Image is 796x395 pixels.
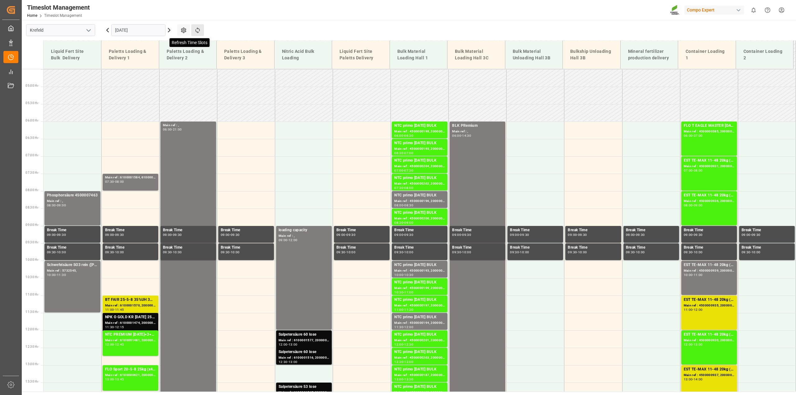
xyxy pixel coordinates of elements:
[25,362,38,366] span: 13:00 Hr
[684,366,734,373] div: EST TE-MAX 11-48 20kg (x56) WW
[47,199,98,204] div: Main ref : ,
[747,3,761,17] button: show 0 new notifications
[394,204,403,207] div: 08:00
[337,46,385,64] div: Liquid Fert Site Paletts Delivery
[115,308,124,311] div: 11:45
[692,378,693,381] div: -
[684,308,693,311] div: 11:00
[25,241,38,244] span: 09:30 Hr
[404,186,413,189] div: 08:00
[105,338,156,343] div: Main ref : 6100001481, 2000001291
[403,361,404,363] div: -
[403,186,404,189] div: -
[452,233,461,236] div: 09:00
[289,343,298,346] div: 13:00
[47,192,98,199] div: Phosphorsäure 4500007463
[452,129,503,134] div: Main ref : ,
[279,361,288,363] div: 12:30
[684,192,734,199] div: EST TE-MAX 11-48 20kg (x56) WW
[462,233,471,236] div: 09:30
[394,349,445,355] div: NTC primo [DATE] BULK
[461,233,462,236] div: -
[578,233,587,236] div: 09:30
[404,204,413,207] div: 08:30
[692,251,693,254] div: -
[462,251,471,254] div: 10:00
[684,268,734,273] div: Main ref : 4500000939, 2000000976
[692,134,693,137] div: -
[394,164,445,169] div: Main ref : 4500000204, 2000000032
[568,245,618,251] div: Break Time
[635,251,636,254] div: -
[57,251,66,254] div: 10:00
[692,204,693,207] div: -
[394,123,445,129] div: NTC primo [DATE] BULK
[394,332,445,338] div: NTC primo [DATE] BULK
[111,24,165,36] input: DD.MM.YYYY
[56,204,57,207] div: -
[394,291,403,294] div: 10:30
[404,251,413,254] div: 10:00
[47,233,56,236] div: 09:00
[56,251,57,254] div: -
[279,384,329,390] div: Salpetersäure 53 lose
[230,233,231,236] div: -
[694,134,703,137] div: 07:00
[684,262,734,268] div: EST TE-MAX 11-48 20kg (x56) WW
[280,46,327,64] div: Nitric Acid Bulk Loading
[394,186,403,189] div: 07:30
[692,273,693,276] div: -
[394,355,445,361] div: Main ref : 4500000203, 2000000032
[47,245,98,251] div: Break Time
[173,233,182,236] div: 09:30
[394,326,403,328] div: 11:30
[403,134,404,137] div: -
[670,5,680,16] img: Screenshot%202023-09-29%20at%2010.02.21.png_1712312052.png
[336,251,345,254] div: 09:30
[25,84,38,87] span: 05:00 Hr
[452,123,503,129] div: BLK PRemium
[694,378,703,381] div: 14:00
[105,251,114,254] div: 09:30
[394,181,445,186] div: Main ref : 4500000202, 2000000032
[684,245,734,251] div: Break Time
[105,233,114,236] div: 09:00
[568,46,615,64] div: Bulkship Unloading Hall 3B
[346,251,355,254] div: 10:00
[683,46,731,64] div: Container Loading 1
[452,245,503,251] div: Break Time
[394,338,445,343] div: Main ref : 4500000201, 2000000032
[684,199,734,204] div: Main ref : 4500000936, 2000000976
[692,308,693,311] div: -
[25,119,38,122] span: 06:00 Hr
[404,343,413,346] div: 12:30
[692,343,693,346] div: -
[47,273,56,276] div: 10:00
[163,128,172,131] div: 06:00
[694,204,703,207] div: 09:00
[519,233,520,236] div: -
[404,233,413,236] div: 09:30
[394,152,403,154] div: 06:30
[47,227,98,233] div: Break Time
[84,25,93,35] button: open menu
[173,251,182,254] div: 10:00
[578,251,587,254] div: 10:00
[115,378,124,381] div: 13:45
[403,326,404,328] div: -
[394,175,445,181] div: NTC primo [DATE] BULK
[164,46,212,64] div: Paletts Loading & Delivery 2
[751,233,752,236] div: -
[56,273,57,276] div: -
[105,314,156,320] div: NPK O GOLD KR [DATE] 25kg (x60) IT
[404,361,413,363] div: 13:00
[394,279,445,286] div: NTC primo [DATE] BULK
[105,245,156,251] div: Break Time
[403,291,404,294] div: -
[394,169,403,172] div: 07:00
[57,273,66,276] div: 11:30
[403,308,404,311] div: -
[684,129,734,134] div: Main ref : 4500000585, 2000000428
[105,366,156,373] div: FLO Sport 20-5-8 25kg (x40) INT;FLO T PERM [DATE] 25kg (x42) INT;BLK CLASSIC [DATE] 25kg(x40)D,EN...
[520,251,529,254] div: 10:00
